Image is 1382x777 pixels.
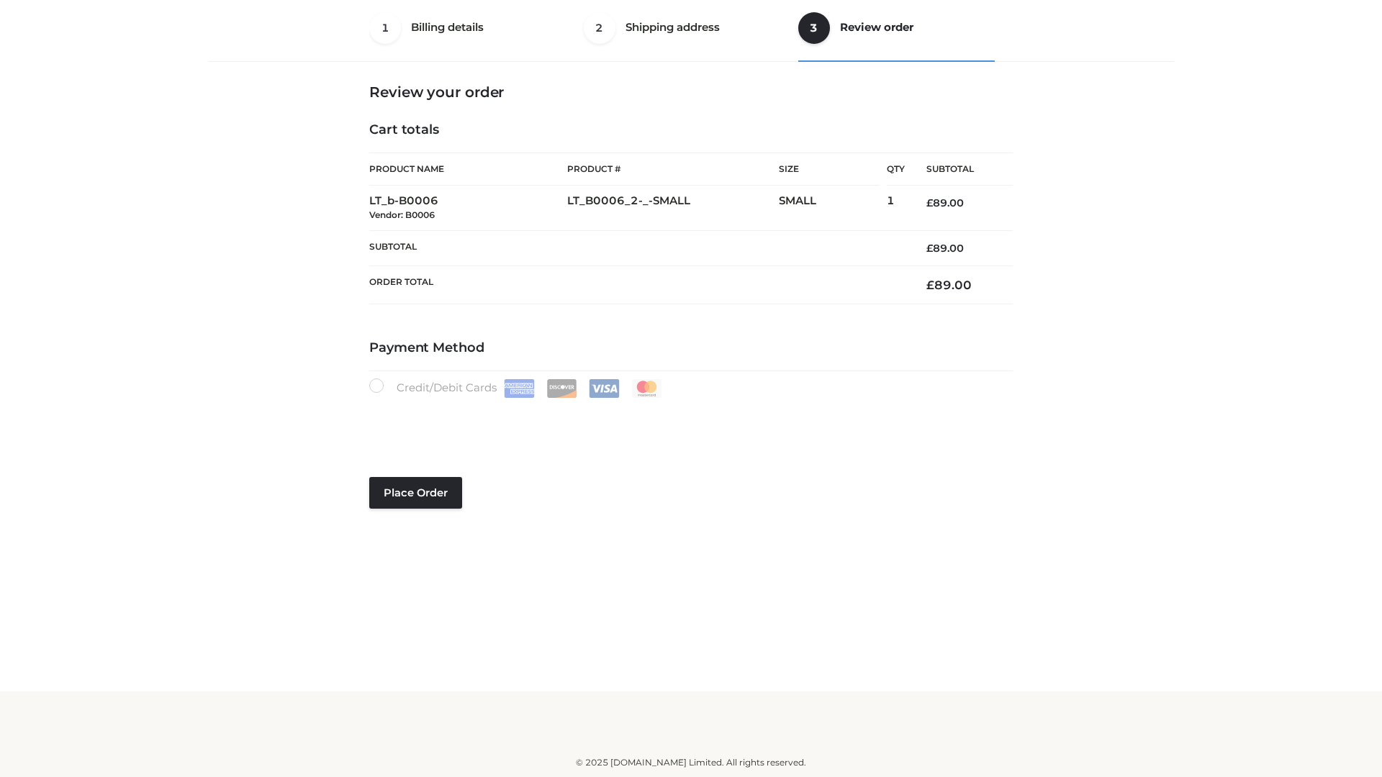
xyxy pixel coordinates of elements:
th: Order Total [369,266,905,304]
button: Place order [369,477,462,509]
h4: Payment Method [369,340,1013,356]
div: © 2025 [DOMAIN_NAME] Limited. All rights reserved. [214,755,1168,770]
img: Mastercard [631,379,662,398]
label: Credit/Debit Cards [369,378,664,398]
td: LT_b-B0006 [369,186,567,231]
iframe: Secure payment input frame [366,395,1010,447]
th: Subtotal [905,153,1013,186]
span: £ [926,242,933,255]
small: Vendor: B0006 [369,209,435,220]
img: Amex [504,379,535,398]
span: £ [926,196,933,209]
th: Product Name [369,153,567,186]
bdi: 89.00 [926,242,964,255]
img: Visa [589,379,620,398]
th: Product # [567,153,779,186]
th: Qty [887,153,905,186]
td: 1 [887,186,905,231]
th: Size [779,153,880,186]
th: Subtotal [369,230,905,265]
img: Discover [546,379,577,398]
h3: Review your order [369,83,1013,101]
td: LT_B0006_2-_-SMALL [567,186,779,231]
h4: Cart totals [369,122,1013,138]
span: £ [926,278,934,292]
td: SMALL [779,186,887,231]
bdi: 89.00 [926,278,972,292]
bdi: 89.00 [926,196,964,209]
